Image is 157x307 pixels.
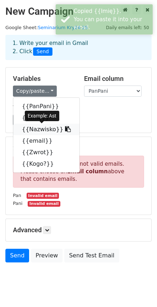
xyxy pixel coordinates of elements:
a: {{Imię}} [13,112,79,124]
small: Pan [13,193,21,198]
h5: Advanced [13,226,144,234]
h5: Email column [84,75,144,83]
strong: Email column [67,168,108,175]
a: {{Zwrot}} [13,147,79,158]
small: Google Sheet: [5,25,88,30]
a: {{PanPani}} [13,101,79,112]
small: Pani [13,201,23,206]
a: Preview [31,249,63,262]
div: Widżet czatu [121,272,157,307]
a: Seminarium Kry24-25 [38,25,88,30]
a: {{email}} [13,135,79,147]
div: Copied {{Imię}}. You can paste it into your email. [74,7,150,32]
div: 1. Write your email in Gmail 2. Click [7,39,150,56]
h5: Variables [13,75,73,83]
span: Send [33,47,52,56]
a: Copy/paste... [13,86,57,97]
iframe: Chat Widget [121,272,157,307]
a: {{Kogo?}} [13,158,79,170]
a: {{Nazwisko}} [13,124,79,135]
h2: New Campaign [5,5,152,18]
div: Example: Ast [25,111,59,121]
a: Send [5,249,29,262]
a: Send Test Email [64,249,119,262]
small: Invalid email [27,193,59,199]
small: Invalid email [28,201,60,207]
